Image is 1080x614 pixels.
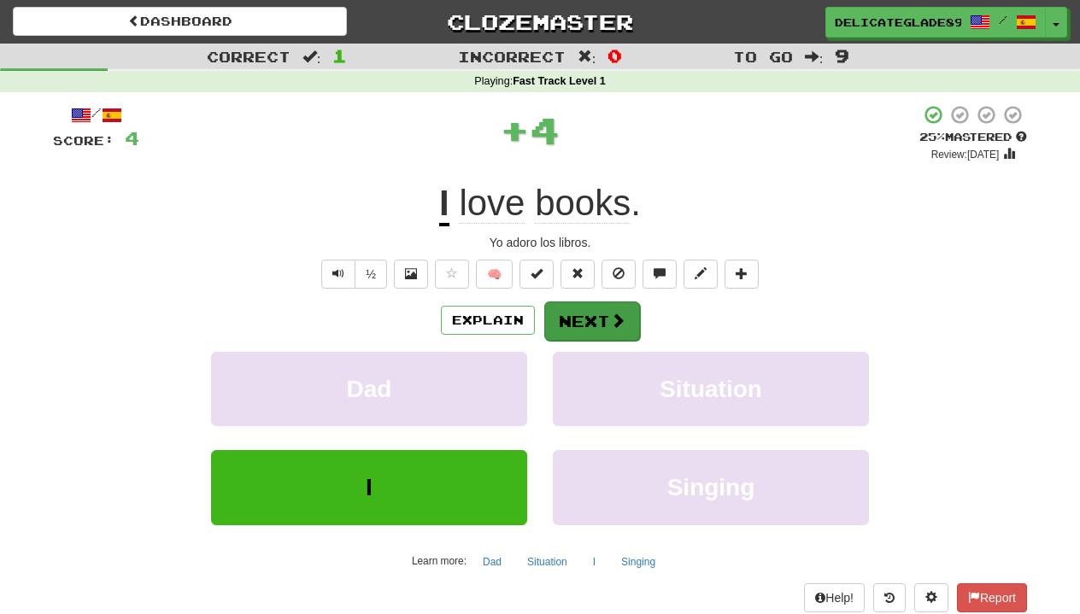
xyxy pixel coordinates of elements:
[473,549,511,575] button: Dad
[519,260,554,289] button: Set this sentence to 100% Mastered (alt+m)
[535,183,631,224] span: books
[825,7,1046,38] a: DelicateGlade8958 /
[347,376,392,402] span: Dad
[332,45,347,66] span: 1
[733,48,793,65] span: To go
[412,555,467,567] small: Learn more:
[366,474,373,500] span: I
[660,376,762,402] span: Situation
[125,127,139,149] span: 4
[919,130,945,143] span: 25 %
[207,48,291,65] span: Correct
[873,583,906,612] button: Round history (alt+y)
[602,260,636,289] button: Ignore sentence (alt+i)
[439,183,449,226] u: I
[835,45,849,66] span: 9
[513,75,606,87] strong: Fast Track Level 1
[578,50,596,64] span: :
[211,450,527,524] button: I
[553,352,869,426] button: Situation
[530,108,560,151] span: 4
[684,260,718,289] button: Edit sentence (alt+d)
[53,234,1027,251] div: Yo adoro los libros.
[931,149,1000,161] small: Review: [DATE]
[441,306,535,335] button: Explain
[544,301,640,341] button: Next
[355,260,387,289] button: ½
[476,260,513,289] button: 🧠
[373,7,707,37] a: Clozemaster
[835,15,961,30] span: DelicateGlade8958
[13,7,347,36] a: Dashboard
[302,50,321,64] span: :
[957,583,1027,612] button: Report
[449,183,641,224] span: .
[804,583,865,612] button: Help!
[667,474,755,500] span: Singing
[53,133,114,148] span: Score:
[458,48,566,65] span: Incorrect
[518,549,577,575] button: Situation
[607,45,622,66] span: 0
[553,450,869,524] button: Singing
[211,352,527,426] button: Dad
[584,549,605,575] button: I
[318,260,387,289] div: Text-to-speech controls
[53,104,139,126] div: /
[394,260,428,289] button: Show image (alt+x)
[500,104,530,155] span: +
[919,130,1027,145] div: Mastered
[805,50,824,64] span: :
[435,260,469,289] button: Favorite sentence (alt+f)
[612,549,665,575] button: Singing
[459,183,525,224] span: love
[643,260,677,289] button: Discuss sentence (alt+u)
[999,14,1007,26] span: /
[321,260,355,289] button: Play sentence audio (ctl+space)
[725,260,759,289] button: Add to collection (alt+a)
[561,260,595,289] button: Reset to 0% Mastered (alt+r)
